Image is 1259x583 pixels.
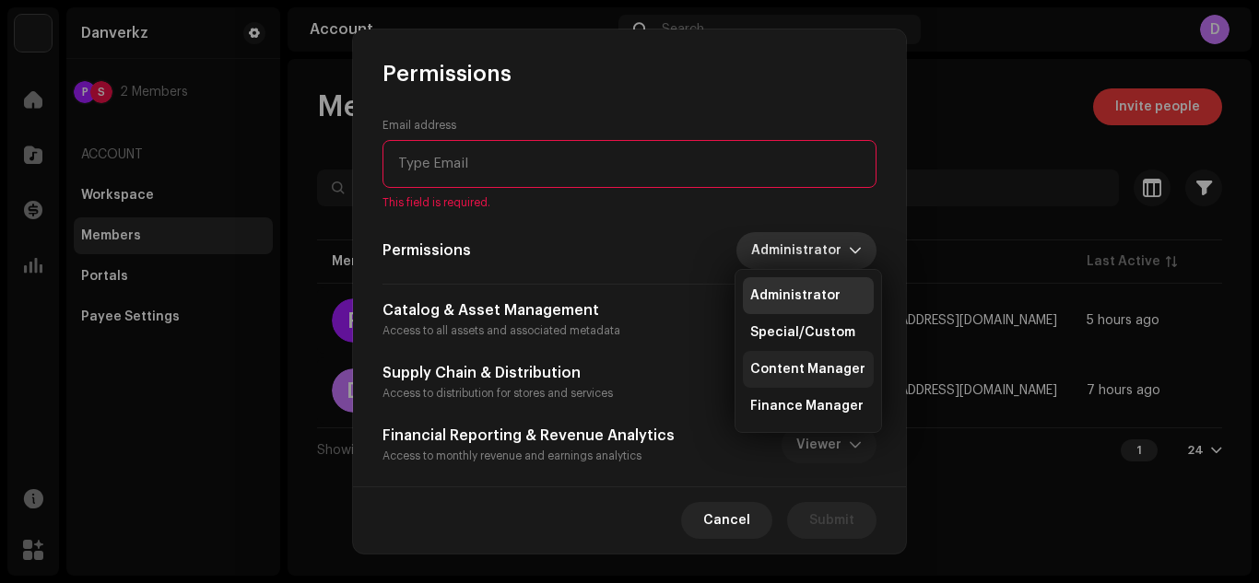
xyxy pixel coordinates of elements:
span: Special/Custom [750,323,855,342]
small: Access to distribution for stores and services [382,388,613,399]
span: Administrator [750,286,841,305]
h5: Permissions [382,239,471,262]
button: Submit [787,502,877,539]
span: Finance Manager [750,397,864,415]
input: Type Email [382,140,877,188]
ul: Option List [735,270,881,432]
li: Content Manager [743,351,874,388]
span: This field is required. [382,195,877,210]
span: Content Manager [750,360,865,379]
div: Permissions [382,59,877,88]
div: dropdown trigger [849,232,862,269]
span: Administrator [751,232,849,269]
span: Submit [809,502,854,539]
li: Administrator [743,277,874,314]
span: Cancel [703,502,750,539]
li: Special/Custom [743,314,874,351]
h5: Supply Chain & Distribution [382,362,613,384]
label: Email address [382,118,456,133]
small: Access to monthly revenue and earnings analytics [382,450,641,461]
small: Access to all assets and associated metadata [382,325,620,336]
h5: Catalog & Asset Management [382,299,620,321]
h5: Financial Reporting & Revenue Analytics [382,425,675,447]
li: Finance Manager [743,388,874,425]
button: Cancel [681,502,772,539]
